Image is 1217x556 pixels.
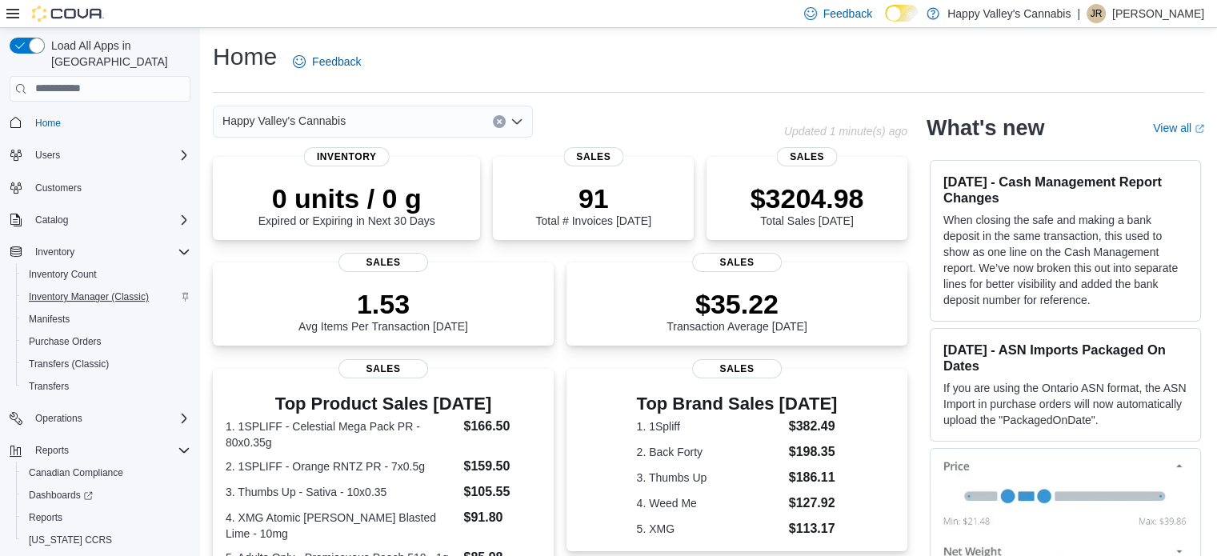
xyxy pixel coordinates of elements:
[823,6,872,22] span: Feedback
[22,463,130,482] a: Canadian Compliance
[789,417,838,436] dd: $382.49
[22,354,190,374] span: Transfers (Classic)
[35,246,74,258] span: Inventory
[226,418,457,450] dt: 1. 1SPLIFF - Celestial Mega Pack PR - 80x0.35g
[22,265,103,284] a: Inventory Count
[16,462,197,484] button: Canadian Compliance
[16,484,197,506] a: Dashboards
[258,182,435,214] p: 0 units / 0 g
[29,114,67,133] a: Home
[258,182,435,227] div: Expired or Expiring in Next 30 Days
[1087,4,1106,23] div: Jamie Rogerville
[493,115,506,128] button: Clear input
[226,510,457,542] dt: 4. XMG Atomic [PERSON_NAME] Blasted Lime - 10mg
[563,147,623,166] span: Sales
[777,147,837,166] span: Sales
[667,288,807,333] div: Transaction Average [DATE]
[789,468,838,487] dd: $186.11
[29,146,66,165] button: Users
[29,380,69,393] span: Transfers
[22,463,190,482] span: Canadian Compliance
[463,457,540,476] dd: $159.50
[29,268,97,281] span: Inventory Count
[29,358,109,370] span: Transfers (Classic)
[16,353,197,375] button: Transfers (Classic)
[637,521,783,537] dt: 5. XMG
[943,174,1187,206] h3: [DATE] - Cash Management Report Changes
[637,495,783,511] dt: 4. Weed Me
[35,182,82,194] span: Customers
[3,144,197,166] button: Users
[751,182,864,214] p: $3204.98
[637,418,783,434] dt: 1. 1Spliff
[29,242,190,262] span: Inventory
[29,113,190,133] span: Home
[286,46,367,78] a: Feedback
[22,377,190,396] span: Transfers
[29,441,75,460] button: Reports
[32,6,104,22] img: Cova
[22,508,69,527] a: Reports
[16,286,197,308] button: Inventory Manager (Classic)
[667,288,807,320] p: $35.22
[1153,122,1204,134] a: View allExternal link
[535,182,651,227] div: Total # Invoices [DATE]
[29,466,123,479] span: Canadian Compliance
[1195,124,1204,134] svg: External link
[751,182,864,227] div: Total Sales [DATE]
[692,359,782,378] span: Sales
[22,265,190,284] span: Inventory Count
[637,444,783,460] dt: 2. Back Forty
[943,342,1187,374] h3: [DATE] - ASN Imports Packaged On Dates
[35,117,61,130] span: Home
[29,534,112,546] span: [US_STATE] CCRS
[3,439,197,462] button: Reports
[298,288,468,320] p: 1.53
[927,115,1044,141] h2: What's new
[3,176,197,199] button: Customers
[16,529,197,551] button: [US_STATE] CCRS
[29,242,81,262] button: Inventory
[29,178,88,198] a: Customers
[45,38,190,70] span: Load All Apps in [GEOGRAPHIC_DATA]
[22,530,190,550] span: Washington CCRS
[226,484,457,500] dt: 3. Thumbs Up - Sativa - 10x0.35
[338,359,428,378] span: Sales
[637,394,838,414] h3: Top Brand Sales [DATE]
[16,330,197,353] button: Purchase Orders
[35,214,68,226] span: Catalog
[226,458,457,474] dt: 2. 1SPLIFF - Orange RNTZ PR - 7x0.5g
[1077,4,1080,23] p: |
[885,5,919,22] input: Dark Mode
[213,41,277,73] h1: Home
[29,441,190,460] span: Reports
[29,178,190,198] span: Customers
[304,147,390,166] span: Inventory
[22,310,190,329] span: Manifests
[947,4,1071,23] p: Happy Valley's Cannabis
[3,241,197,263] button: Inventory
[463,508,540,527] dd: $91.80
[22,530,118,550] a: [US_STATE] CCRS
[22,287,155,306] a: Inventory Manager (Classic)
[535,182,651,214] p: 91
[22,354,115,374] a: Transfers (Classic)
[222,111,346,130] span: Happy Valley's Cannabis
[29,210,74,230] button: Catalog
[338,253,428,272] span: Sales
[16,308,197,330] button: Manifests
[16,506,197,529] button: Reports
[463,417,540,436] dd: $166.50
[29,210,190,230] span: Catalog
[1091,4,1103,23] span: JR
[29,335,102,348] span: Purchase Orders
[510,115,523,128] button: Open list of options
[22,486,190,505] span: Dashboards
[784,125,907,138] p: Updated 1 minute(s) ago
[29,313,70,326] span: Manifests
[29,146,190,165] span: Users
[789,519,838,538] dd: $113.17
[943,380,1187,428] p: If you are using the Ontario ASN format, the ASN Import in purchase orders will now automatically...
[3,209,197,231] button: Catalog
